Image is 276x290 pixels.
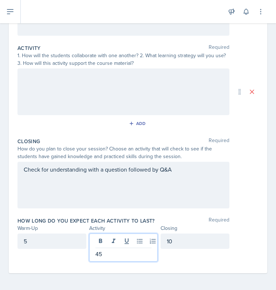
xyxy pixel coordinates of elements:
[209,217,229,224] span: Required
[130,121,146,126] div: Add
[161,224,229,232] div: Closing
[17,44,41,52] label: Activity
[209,138,229,145] span: Required
[209,44,229,52] span: Required
[17,138,40,145] label: Closing
[24,165,223,174] p: Check for understanding with a question followed by Q&A
[167,237,223,246] p: 10
[17,224,86,232] div: Warm-Up
[24,237,80,246] p: 5
[95,250,152,258] p: 45
[17,217,155,224] label: How long do you expect each activity to last?
[17,52,229,67] div: 1. How will the students collaborate with one another? 2. What learning strategy will you use? 3....
[89,224,158,232] div: Activity
[126,118,150,129] button: Add
[17,145,229,160] div: How do you plan to close your session? Choose an activity that will check to see if the students ...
